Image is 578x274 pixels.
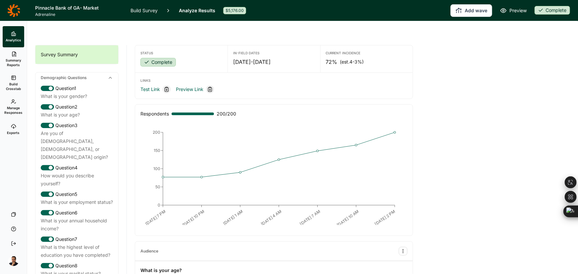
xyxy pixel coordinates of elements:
[153,166,160,171] tspan: 100
[144,209,167,226] text: [DATE] 7 PM
[41,209,113,217] div: Question 6
[3,26,24,47] a: Analytics
[3,119,24,140] a: Exports
[6,38,21,42] span: Analytics
[41,84,113,92] div: Question 1
[41,129,113,161] div: Are you of [DEMOGRAPHIC_DATA], [DEMOGRAPHIC_DATA], or [DEMOGRAPHIC_DATA] origin?
[155,184,160,189] tspan: 50
[5,82,22,91] span: Build Crosstab
[41,111,113,119] div: What is your age?
[3,47,24,71] a: Summary Reports
[41,243,113,259] div: What is the highest level of education you have completed?
[233,58,315,66] div: [DATE] - [DATE]
[41,198,113,206] div: What is your employment status?
[8,255,19,266] img: amg06m4ozjtcyqqhuw5b.png
[41,103,113,111] div: Question 2
[5,58,22,67] span: Summary Reports
[374,209,396,226] text: [DATE] 2 PM
[326,58,338,66] span: 72%
[41,92,113,100] div: What is your gender?
[223,7,246,14] div: $5,176.00
[41,190,113,198] div: Question 5
[158,203,160,207] tspan: 0
[41,172,113,188] div: How would you describe yourself?
[222,209,244,226] text: [DATE] 1 AM
[163,85,171,93] div: Copy link
[206,85,214,93] div: Copy link
[41,164,113,172] div: Question 4
[260,209,283,227] text: [DATE] 4 AM
[326,51,407,55] div: Current Incidence
[217,110,236,118] span: 200 / 200
[140,249,158,254] div: Audience
[176,85,203,93] a: Preview Link
[140,85,160,93] a: Test Link
[299,209,321,226] text: [DATE] 7 AM
[399,247,407,255] button: Audience Options
[3,71,24,95] a: Build Crosstab
[7,130,20,135] span: Exports
[41,217,113,233] div: What is your annual household income?
[535,6,570,15] button: Complete
[41,262,113,270] div: Question 8
[340,59,364,65] span: (est. 4-3% )
[450,4,492,17] button: Add wave
[41,121,113,129] div: Question 3
[41,235,113,243] div: Question 7
[140,110,169,118] div: Respondents
[35,72,118,83] div: Demographic Questions
[140,58,176,67] button: Complete
[233,51,315,55] div: In-Field Dates
[182,209,205,227] text: [DATE] 10 PM
[509,7,527,15] span: Preview
[140,51,222,55] div: Status
[35,12,123,17] span: Adrenaline
[336,209,360,227] text: [DATE] 10 AM
[35,4,123,12] h1: Pinnacle Bank of GA- Market
[154,148,160,153] tspan: 150
[140,78,407,83] div: Links
[35,45,118,64] div: Survey Summary
[3,95,24,119] a: Manage Responses
[153,130,160,135] tspan: 200
[4,106,23,115] span: Manage Responses
[500,7,527,15] a: Preview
